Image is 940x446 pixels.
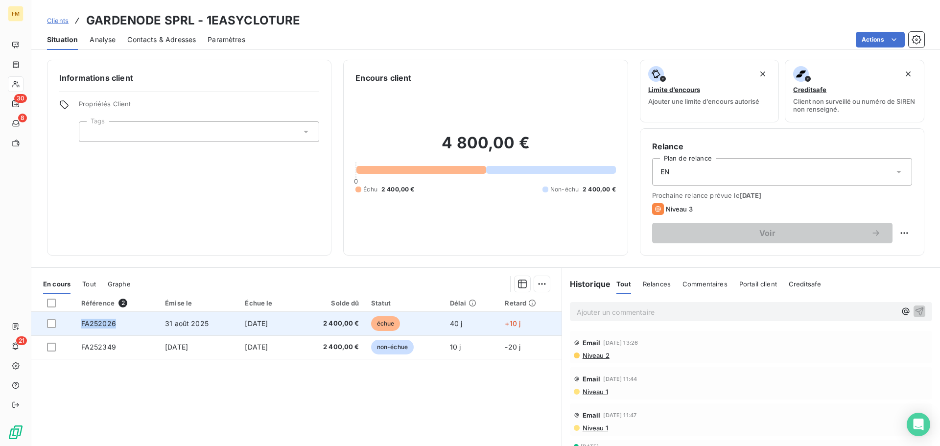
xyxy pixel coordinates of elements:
span: +10 j [505,319,520,328]
span: Niveau 1 [582,424,608,432]
span: Creditsafe [793,86,826,94]
span: 31 août 2025 [165,319,209,328]
img: Logo LeanPay [8,424,23,440]
span: [DATE] [740,191,762,199]
button: CreditsafeClient non surveillé ou numéro de SIREN non renseigné. [785,60,924,122]
span: [DATE] 13:26 [603,340,638,346]
span: 2 [118,299,127,307]
div: Open Intercom Messenger [907,413,930,436]
span: [DATE] [165,343,188,351]
span: Commentaires [682,280,728,288]
span: 40 j [450,319,463,328]
span: Prochaine relance prévue le [652,191,912,199]
div: Solde dû [302,299,359,307]
h6: Encours client [355,72,411,84]
span: Email [583,339,601,347]
button: Actions [856,32,905,47]
span: Situation [47,35,78,45]
span: FA252349 [81,343,116,351]
span: EN [660,167,670,177]
span: Contacts & Adresses [127,35,196,45]
span: 2 400,00 € [381,185,415,194]
span: Niveau 1 [582,388,608,396]
span: Graphe [108,280,131,288]
div: Délai [450,299,493,307]
span: Paramètres [208,35,245,45]
span: Ajouter une limite d’encours autorisé [648,97,759,105]
span: Portail client [739,280,777,288]
span: Niveau 3 [666,205,693,213]
h6: Relance [652,141,912,152]
span: 2 400,00 € [302,342,359,352]
span: Tout [616,280,631,288]
span: Voir [664,229,871,237]
span: non-échue [371,340,414,354]
div: Échue le [245,299,290,307]
span: Non-échu [550,185,579,194]
span: Client non surveillé ou numéro de SIREN non renseigné. [793,97,916,113]
span: [DATE] 11:44 [603,376,637,382]
div: Référence [81,299,153,307]
span: Propriétés Client [79,100,319,114]
a: Clients [47,16,69,25]
h6: Historique [562,278,611,290]
h2: 4 800,00 € [355,133,615,163]
span: 2 400,00 € [302,319,359,329]
button: Limite d’encoursAjouter une limite d’encours autorisé [640,60,779,122]
span: Tout [82,280,96,288]
span: 21 [16,336,27,345]
span: [DATE] [245,343,268,351]
span: Email [583,411,601,419]
span: 2 400,00 € [583,185,616,194]
span: Clients [47,17,69,24]
span: -20 j [505,343,520,351]
span: Email [583,375,601,383]
span: FA252026 [81,319,116,328]
button: Voir [652,223,893,243]
span: Échu [363,185,377,194]
span: 8 [18,114,27,122]
span: 10 j [450,343,461,351]
div: FM [8,6,23,22]
span: Limite d’encours [648,86,700,94]
h3: GARDENODE SPRL - 1EASYCLOTURE [86,12,300,29]
div: Émise le [165,299,233,307]
span: En cours [43,280,70,288]
span: 0 [354,177,358,185]
h6: Informations client [59,72,319,84]
span: 30 [14,94,27,103]
span: Niveau 2 [582,352,610,359]
span: [DATE] 11:47 [603,412,636,418]
div: Statut [371,299,438,307]
input: Ajouter une valeur [87,127,95,136]
span: [DATE] [245,319,268,328]
span: Relances [643,280,671,288]
span: Creditsafe [789,280,822,288]
span: Analyse [90,35,116,45]
span: échue [371,316,400,331]
div: Retard [505,299,555,307]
